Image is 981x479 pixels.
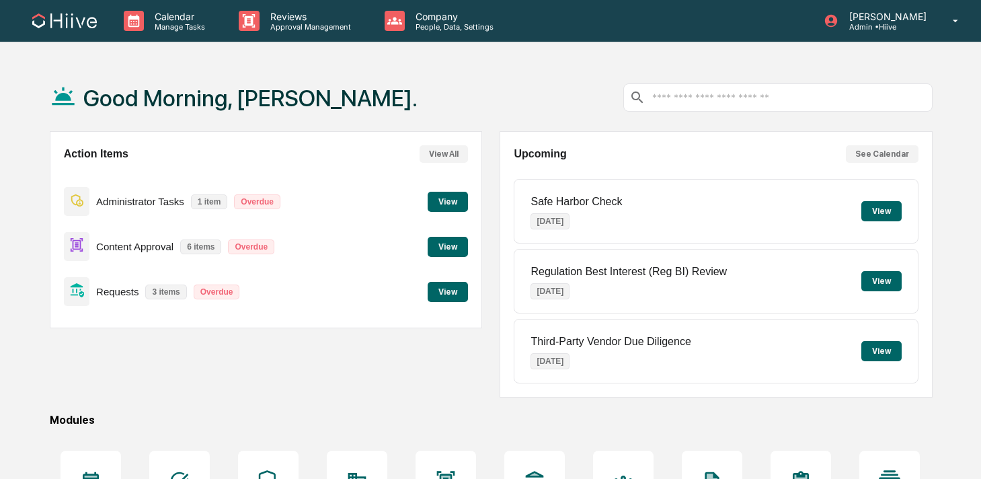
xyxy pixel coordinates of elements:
[838,22,933,32] p: Admin • Hiive
[32,13,97,28] img: logo
[861,341,902,361] button: View
[405,22,500,32] p: People, Data, Settings
[96,196,184,207] p: Administrator Tasks
[531,196,622,208] p: Safe Harbor Check
[96,286,139,297] p: Requests
[861,201,902,221] button: View
[514,148,566,160] h2: Upcoming
[50,414,933,427] div: Modules
[531,336,691,348] p: Third-Party Vendor Due Diligence
[144,11,212,22] p: Calendar
[194,285,240,299] p: Overdue
[234,194,280,209] p: Overdue
[428,239,468,252] a: View
[145,285,186,299] p: 3 items
[531,353,570,369] p: [DATE]
[428,194,468,207] a: View
[428,237,468,257] button: View
[531,283,570,299] p: [DATE]
[838,11,933,22] p: [PERSON_NAME]
[846,145,918,163] button: See Calendar
[420,145,468,163] button: View All
[228,239,274,254] p: Overdue
[260,11,358,22] p: Reviews
[260,22,358,32] p: Approval Management
[428,192,468,212] button: View
[83,85,418,112] h1: Good Morning, [PERSON_NAME].
[531,213,570,229] p: [DATE]
[144,22,212,32] p: Manage Tasks
[861,271,902,291] button: View
[64,148,128,160] h2: Action Items
[531,266,727,278] p: Regulation Best Interest (Reg BI) Review
[405,11,500,22] p: Company
[180,239,221,254] p: 6 items
[428,282,468,302] button: View
[96,241,173,252] p: Content Approval
[191,194,228,209] p: 1 item
[428,285,468,297] a: View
